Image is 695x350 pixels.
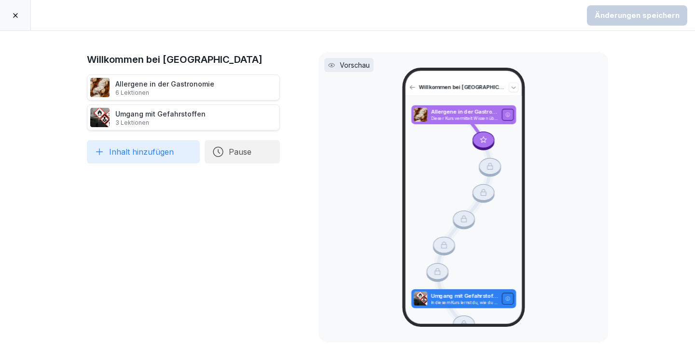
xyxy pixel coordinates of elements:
[90,78,110,97] img: q9ka5lds5r8z6j6e6z37df34.png
[90,108,110,127] img: ro33qf0i8ndaw7nkfv0stvse.png
[413,292,427,306] img: ro33qf0i8ndaw7nkfv0stvse.png
[87,140,200,163] button: Inhalt hinzufügen
[340,60,370,70] p: Vorschau
[205,140,280,163] button: Pause
[418,84,505,91] p: Willkommen bei [GEOGRAPHIC_DATA]
[431,116,498,121] p: Dieser Kurs vermittelt Wissen über Allergene, deren Kennzeichnung und Kommunikation, Küchenmanage...
[413,108,427,122] img: q9ka5lds5r8z6j6e6z37df34.png
[115,79,214,97] div: Allergene in der Gastronomie
[87,74,280,101] div: Allergene in der Gastronomie6 Lektionen
[115,89,214,97] p: 6 Lektionen
[87,52,280,67] h1: Willkommen bei [GEOGRAPHIC_DATA]
[115,119,206,127] p: 3 Lektionen
[595,10,680,21] div: Änderungen speichern
[431,300,498,306] p: In diesem Kurs lernst du, wie du sicher mit Gefahrstoffen umgehst. Du erfährst, was die Gefahrsto...
[115,109,206,127] div: Umgang mit Gefahrstoffen
[87,104,280,131] div: Umgang mit Gefahrstoffen3 Lektionen
[587,5,687,26] button: Änderungen speichern
[431,292,498,300] p: Umgang mit Gefahrstoffen
[431,108,498,116] p: Allergene in der Gastronomie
